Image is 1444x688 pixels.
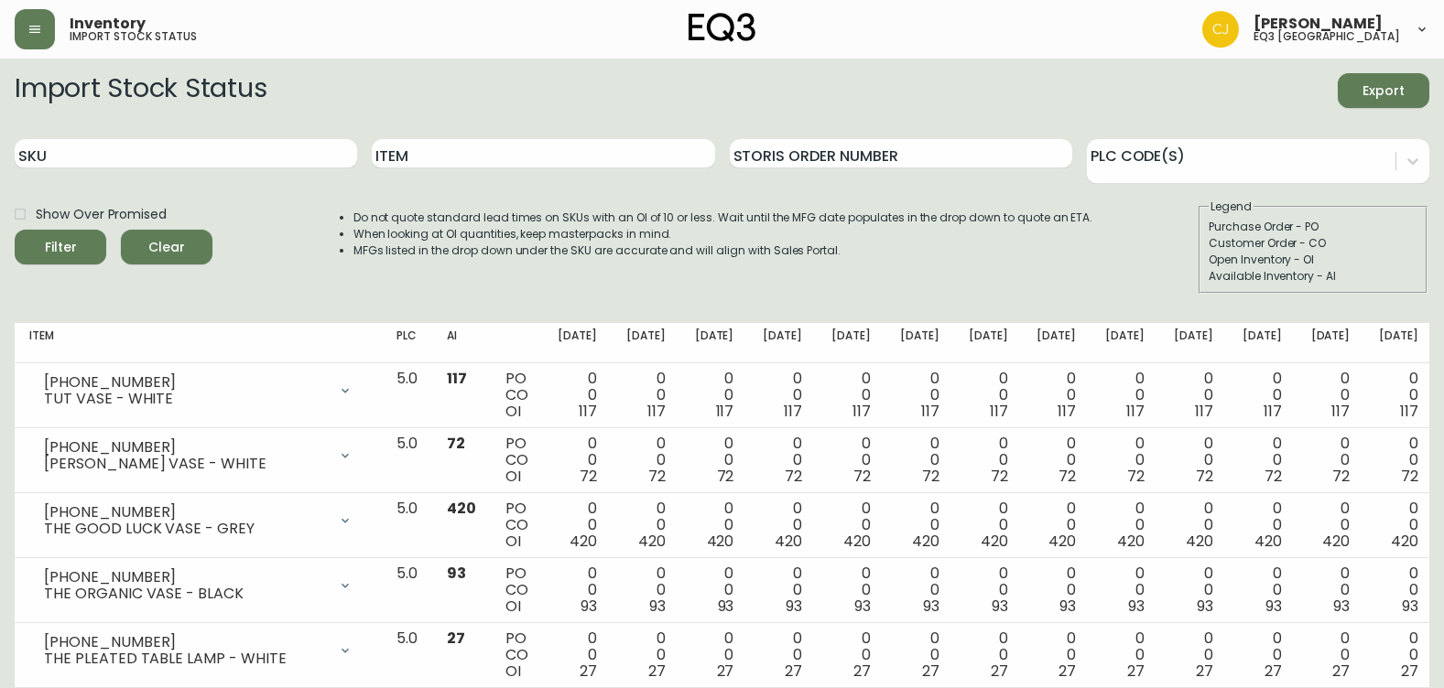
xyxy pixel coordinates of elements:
[505,435,528,485] div: PO CO
[853,661,871,682] span: 27
[1196,661,1213,682] span: 27
[900,371,939,420] div: 0 0
[44,391,327,407] div: TUT VASE - WHITE
[353,210,1093,226] li: Do not quote standard lead times on SKUs with an OI of 10 or less. Wait until the MFG date popula...
[775,531,802,552] span: 420
[1037,630,1076,680] div: 0 0
[1127,466,1145,487] span: 72
[900,630,939,680] div: 0 0
[969,435,1008,485] div: 0 0
[1379,630,1418,680] div: 0 0
[505,500,528,550] div: PO CO
[1297,323,1365,363] th: [DATE]
[763,500,802,550] div: 0 0
[1364,323,1433,363] th: [DATE]
[969,565,1008,615] div: 0 0
[1209,199,1254,215] legend: Legend
[353,242,1093,259] li: MFGs listed in the drop down under the SKU are accurate and will align with Sales Portal.
[785,661,802,682] span: 27
[1333,596,1350,617] span: 93
[969,371,1008,420] div: 0 0
[921,401,939,422] span: 117
[353,226,1093,242] li: When looking at OI quantities, keep masterpacks in mind.
[558,565,597,615] div: 0 0
[558,500,597,550] div: 0 0
[1058,401,1076,422] span: 117
[969,500,1008,550] div: 0 0
[981,531,1008,552] span: 420
[44,569,327,586] div: [PHONE_NUMBER]
[1202,11,1239,48] img: 7836c8950ad67d536e8437018b5c2533
[70,16,146,31] span: Inventory
[695,435,734,485] div: 0 0
[923,596,939,617] span: 93
[1127,661,1145,682] span: 27
[695,500,734,550] div: 0 0
[505,401,521,422] span: OI
[1059,661,1076,682] span: 27
[70,31,197,42] h5: import stock status
[707,531,734,552] span: 420
[831,500,871,550] div: 0 0
[1048,531,1076,552] span: 420
[626,630,666,680] div: 0 0
[44,456,327,472] div: [PERSON_NAME] VASE - WHITE
[1243,500,1282,550] div: 0 0
[1159,323,1228,363] th: [DATE]
[1037,500,1076,550] div: 0 0
[15,73,266,108] h2: Import Stock Status
[36,205,167,224] span: Show Over Promised
[505,466,521,487] span: OI
[447,368,467,389] span: 117
[1209,235,1417,252] div: Customer Order - CO
[1128,596,1145,617] span: 93
[1105,500,1145,550] div: 0 0
[648,466,666,487] span: 72
[1037,565,1076,615] div: 0 0
[44,521,327,537] div: THE GOOD LUCK VASE - GREY
[912,531,939,552] span: 420
[558,371,597,420] div: 0 0
[1254,31,1400,42] h5: eq3 [GEOGRAPHIC_DATA]
[1174,630,1213,680] div: 0 0
[990,401,1008,422] span: 117
[1209,252,1417,268] div: Open Inventory - OI
[447,498,476,519] span: 420
[505,371,528,420] div: PO CO
[689,13,756,42] img: logo
[843,531,871,552] span: 420
[543,323,612,363] th: [DATE]
[853,466,871,487] span: 72
[558,630,597,680] div: 0 0
[447,628,465,649] span: 27
[991,466,1008,487] span: 72
[786,596,802,617] span: 93
[718,596,734,617] span: 93
[505,531,521,552] span: OI
[1264,401,1282,422] span: 117
[922,466,939,487] span: 72
[580,661,597,682] span: 27
[45,236,77,259] div: Filter
[854,596,871,617] span: 93
[831,630,871,680] div: 0 0
[1265,661,1282,682] span: 27
[647,401,666,422] span: 117
[1037,435,1076,485] div: 0 0
[1400,401,1418,422] span: 117
[626,435,666,485] div: 0 0
[505,565,528,615] div: PO CO
[1174,435,1213,485] div: 0 0
[1265,596,1282,617] span: 93
[716,401,734,422] span: 117
[1254,531,1282,552] span: 420
[1243,435,1282,485] div: 0 0
[44,586,327,602] div: THE ORGANIC VASE - BLACK
[579,401,597,422] span: 117
[1022,323,1091,363] th: [DATE]
[382,363,432,428] td: 5.0
[15,230,106,264] button: Filter
[1311,500,1351,550] div: 0 0
[1243,565,1282,615] div: 0 0
[44,504,327,521] div: [PHONE_NUMBER]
